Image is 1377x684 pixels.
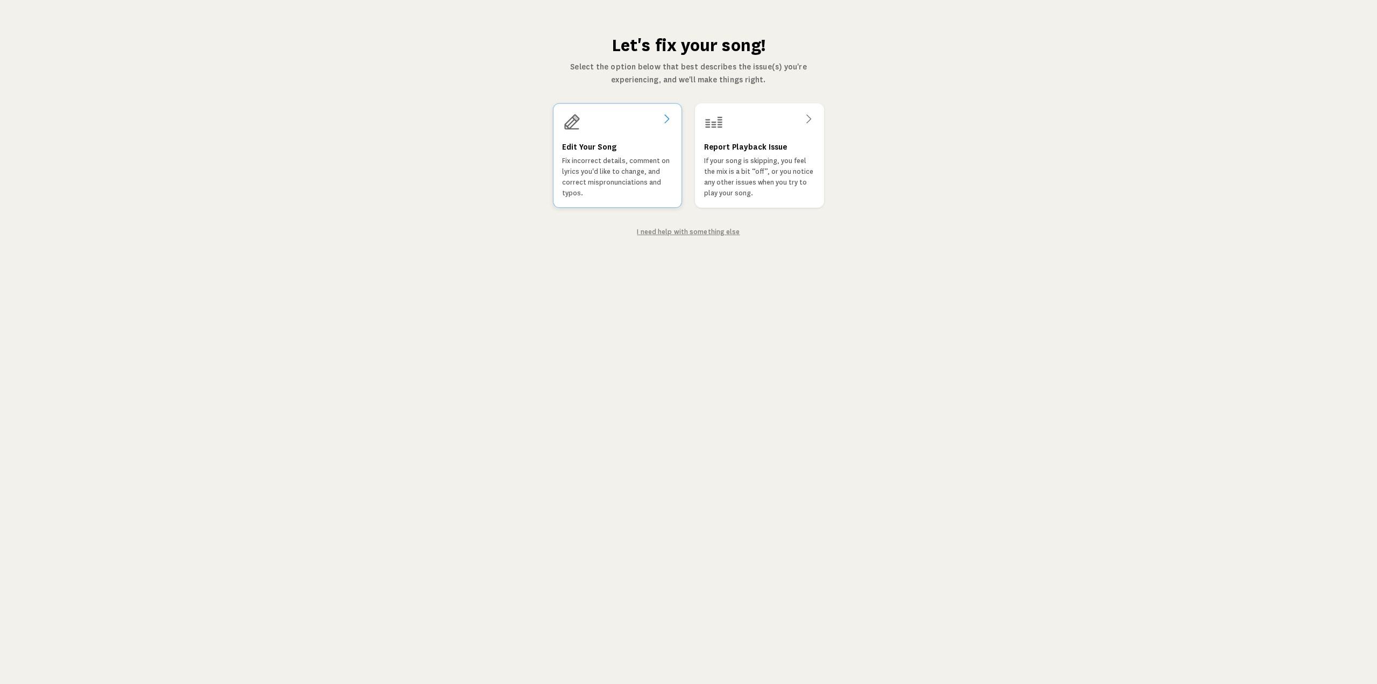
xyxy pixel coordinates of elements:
[704,156,815,199] p: If your song is skipping, you feel the mix is a bit “off”, or you notice any other issues when yo...
[562,140,616,153] h3: Edit Your Song
[704,140,787,153] h3: Report Playback Issue
[553,103,682,208] a: Edit Your SongFix incorrect details, comment on lyrics you'd like to change, and correct mispronu...
[552,60,825,86] p: Select the option below that best describes the issue(s) you're experiencing, and we'll make thin...
[552,34,825,56] h1: Let's fix your song!
[562,156,673,199] p: Fix incorrect details, comment on lyrics you'd like to change, and correct mispronunciations and ...
[637,228,740,236] a: I need help with something else
[695,103,824,208] a: Report Playback IssueIf your song is skipping, you feel the mix is a bit “off”, or you notice any...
